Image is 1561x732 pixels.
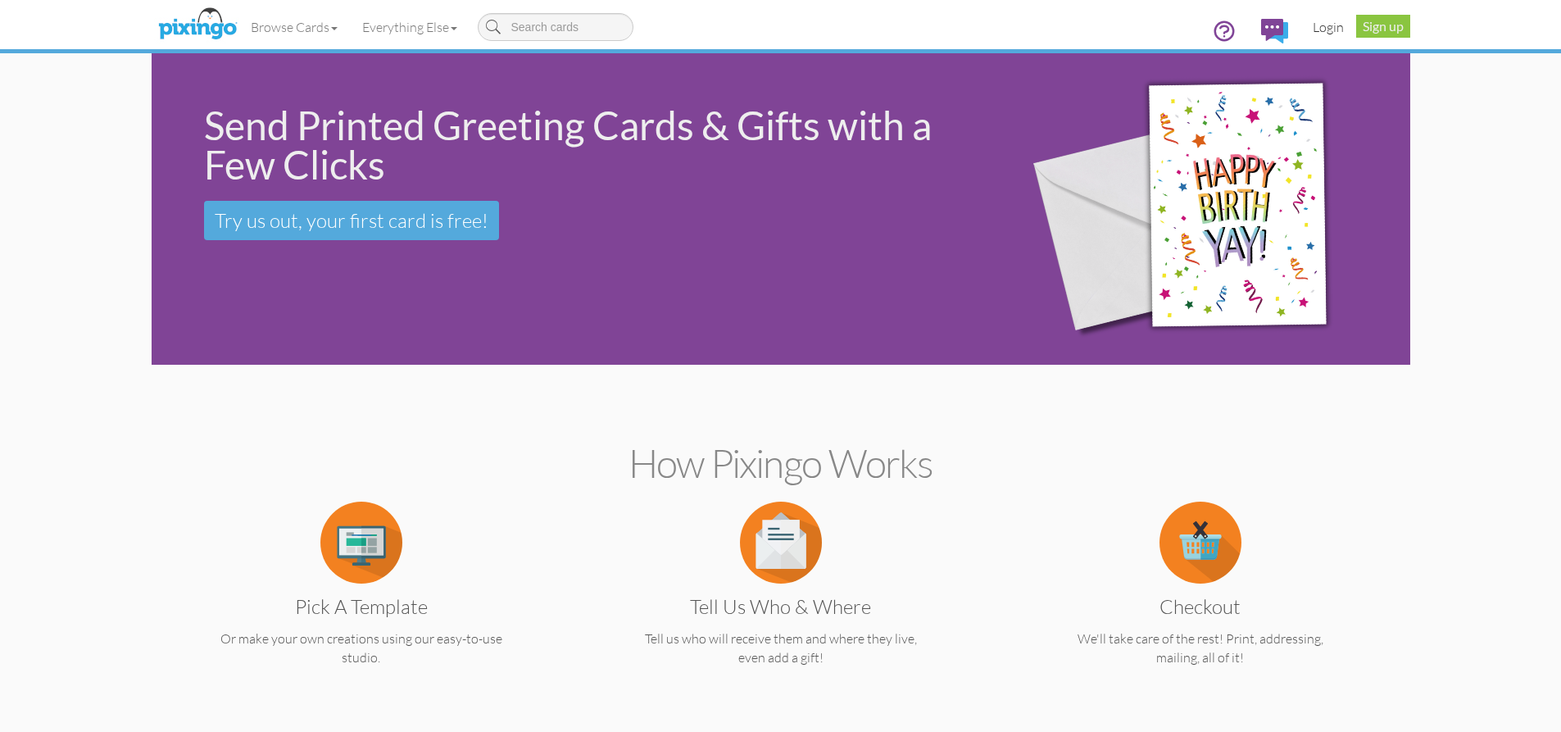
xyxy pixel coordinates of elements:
img: item.alt [1159,502,1241,584]
a: Sign up [1356,15,1410,38]
p: Tell us who will receive them and where they live, even add a gift! [603,630,959,667]
a: Browse Cards [238,7,350,48]
a: Tell us Who & Where Tell us who will receive them and where they live, even add a gift! [603,533,959,667]
p: Or make your own creations using our easy-to-use studio. [184,630,539,667]
div: Send Printed Greeting Cards & Gifts with a Few Clicks [204,106,978,184]
img: item.alt [740,502,822,584]
img: pixingo logo [154,4,241,45]
img: comments.svg [1261,19,1288,43]
span: Try us out, your first card is free! [215,208,488,233]
iframe: Chat [1560,731,1561,732]
a: Pick a Template Or make your own creations using our easy-to-use studio. [184,533,539,667]
img: item.alt [320,502,402,584]
p: We'll take care of the rest! Print, addressing, mailing, all of it! [1023,630,1378,667]
h3: Tell us Who & Where [615,596,946,617]
input: Search cards [478,13,633,41]
h3: Checkout [1035,596,1366,617]
h3: Pick a Template [196,596,527,617]
img: 942c5090-71ba-4bfc-9a92-ca782dcda692.png [1004,30,1400,389]
h2: How Pixingo works [180,442,1382,485]
a: Checkout We'll take care of the rest! Print, addressing, mailing, all of it! [1023,533,1378,667]
a: Everything Else [350,7,470,48]
a: Try us out, your first card is free! [204,201,499,240]
a: Login [1300,7,1356,48]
